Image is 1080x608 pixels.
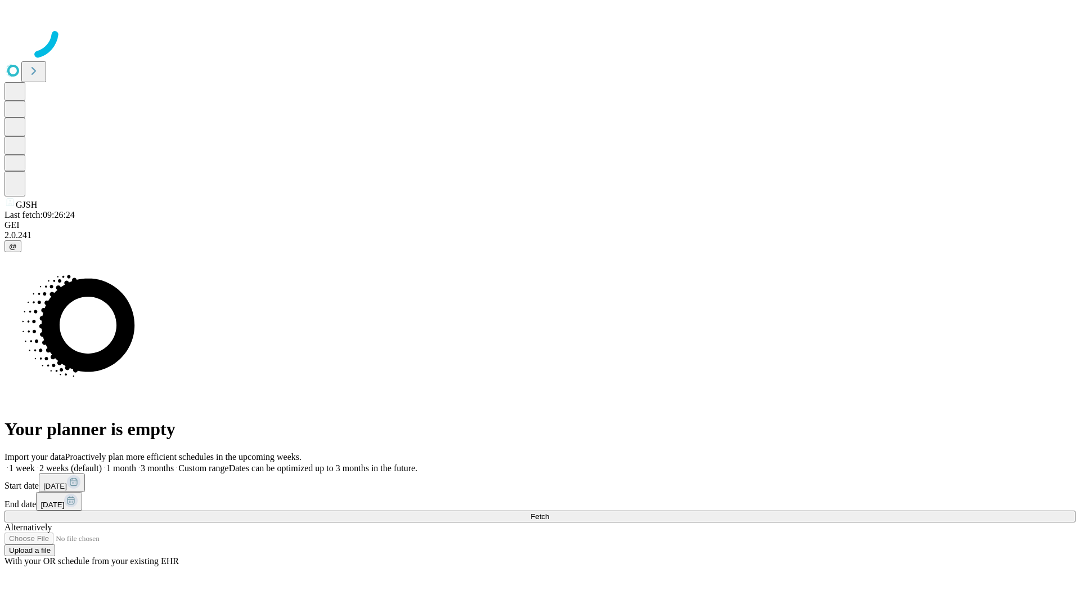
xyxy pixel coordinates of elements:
[4,522,52,532] span: Alternatively
[4,556,179,566] span: With your OR schedule from your existing EHR
[4,240,21,252] button: @
[65,452,301,462] span: Proactively plan more efficient schedules in the upcoming weeks.
[141,463,174,473] span: 3 months
[4,492,1075,511] div: End date
[16,200,37,209] span: GJSH
[43,482,67,490] span: [DATE]
[36,492,82,511] button: [DATE]
[9,463,35,473] span: 1 week
[4,419,1075,440] h1: Your planner is empty
[4,220,1075,230] div: GEI
[4,473,1075,492] div: Start date
[39,473,85,492] button: [DATE]
[4,544,55,556] button: Upload a file
[4,511,1075,522] button: Fetch
[40,500,64,509] span: [DATE]
[229,463,417,473] span: Dates can be optimized up to 3 months in the future.
[106,463,136,473] span: 1 month
[530,512,549,521] span: Fetch
[4,230,1075,240] div: 2.0.241
[39,463,102,473] span: 2 weeks (default)
[9,242,17,251] span: @
[4,210,75,220] span: Last fetch: 09:26:24
[4,452,65,462] span: Import your data
[178,463,228,473] span: Custom range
